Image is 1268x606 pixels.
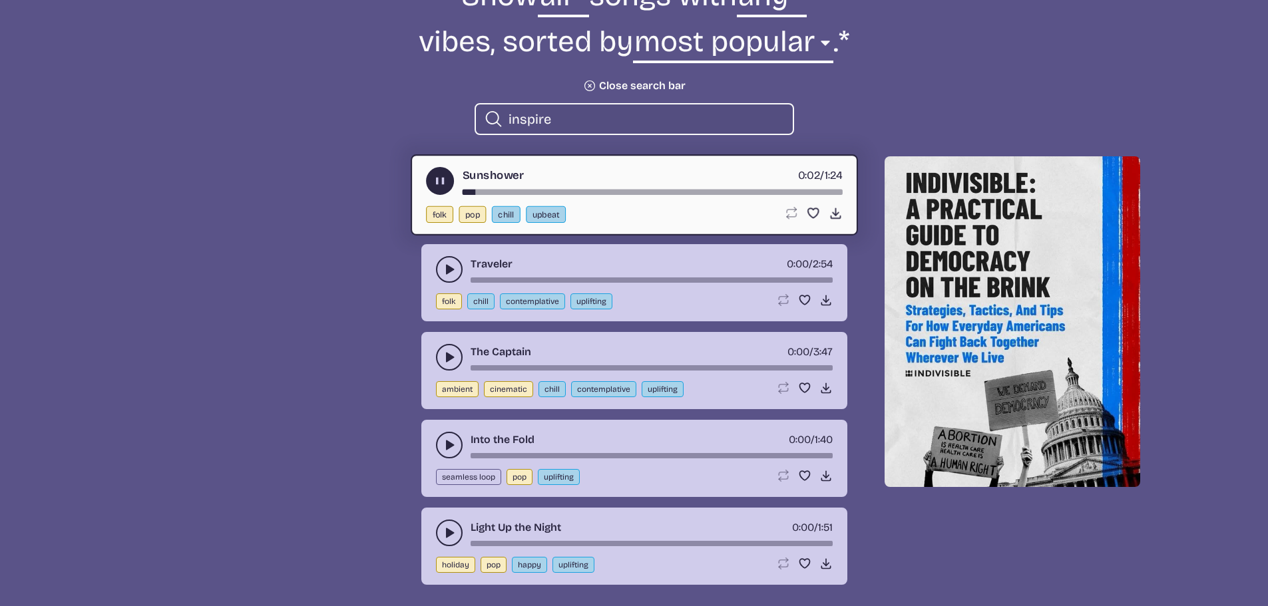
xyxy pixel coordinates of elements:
button: upbeat [526,206,566,223]
button: play-pause toggle [436,520,463,546]
button: folk [436,293,462,309]
span: timer [787,257,809,270]
button: Loop [777,469,790,482]
button: seamless loop [436,469,501,485]
div: / [792,520,833,535]
button: play-pause toggle [426,167,454,195]
div: song-time-bar [462,190,842,195]
span: 1:51 [818,521,833,533]
span: 3:47 [813,345,833,358]
button: chill [467,293,495,309]
button: pop [507,469,532,485]
button: Loop [777,381,790,394]
span: 1:24 [824,168,842,182]
button: contemplative [500,293,565,309]
span: 2:54 [813,257,833,270]
input: search [509,110,782,128]
span: timer [789,433,811,446]
span: 1:40 [815,433,833,446]
button: cinematic [484,381,533,397]
div: song-time-bar [471,541,833,546]
select: sorting [633,23,833,69]
button: Loop [777,557,790,570]
a: The Captain [471,344,531,360]
button: play-pause toggle [436,344,463,371]
button: contemplative [571,381,636,397]
button: uplifting [570,293,612,309]
button: uplifting [538,469,580,485]
button: Favorite [798,381,811,394]
button: Favorite [806,206,820,220]
div: / [789,432,833,448]
button: happy [512,557,547,573]
button: Loop [777,293,790,307]
button: chill [491,206,520,223]
button: pop [459,206,486,223]
button: holiday [436,557,475,573]
button: Favorite [798,557,811,570]
button: play-pause toggle [436,256,463,283]
div: / [787,344,833,360]
button: Close search bar [583,79,686,92]
div: song-time-bar [471,453,833,458]
div: / [787,256,833,272]
a: Sunshower [462,167,523,184]
button: chill [538,381,566,397]
div: song-time-bar [471,365,833,371]
button: uplifting [552,557,594,573]
button: ambient [436,381,479,397]
div: / [797,167,842,184]
button: play-pause toggle [436,432,463,458]
button: Favorite [798,469,811,482]
span: timer [797,168,820,182]
img: Help save our democracy! [885,156,1140,487]
button: uplifting [642,381,684,397]
button: pop [481,557,507,573]
a: Light Up the Night [471,520,561,535]
div: song-time-bar [471,277,833,283]
button: folk [426,206,453,223]
a: Traveler [471,256,513,272]
button: Loop [783,206,797,220]
span: timer [787,345,809,358]
span: timer [792,521,814,533]
a: Into the Fold [471,432,534,448]
button: Favorite [798,293,811,307]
